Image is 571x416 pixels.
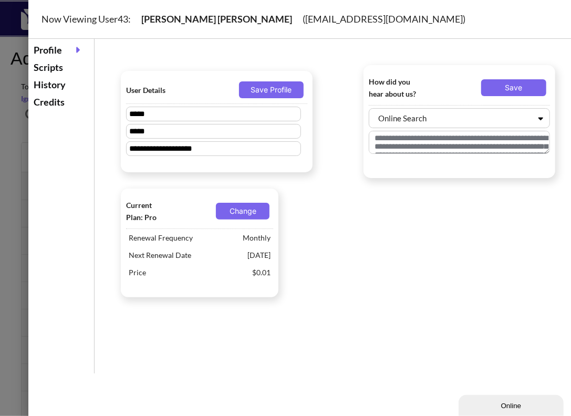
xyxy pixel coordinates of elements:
[31,41,91,59] div: Profile
[126,246,245,264] span: Next Renewal Date
[239,81,304,98] button: Save Profile
[481,79,546,96] button: Save
[459,393,566,416] iframe: chat widget
[126,84,181,96] span: User Details
[126,199,169,223] span: Current Plan: Pro
[31,76,91,93] div: History
[31,59,91,76] div: Scripts
[131,13,303,25] span: [PERSON_NAME] [PERSON_NAME]
[126,229,240,246] span: Renewal Frequency
[126,264,250,281] span: Price
[216,203,269,220] button: Change
[250,264,273,281] span: $0.01
[245,246,273,264] span: [DATE]
[31,93,91,111] div: Credits
[240,229,273,246] span: Monthly
[369,76,423,100] span: How did you hear about us?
